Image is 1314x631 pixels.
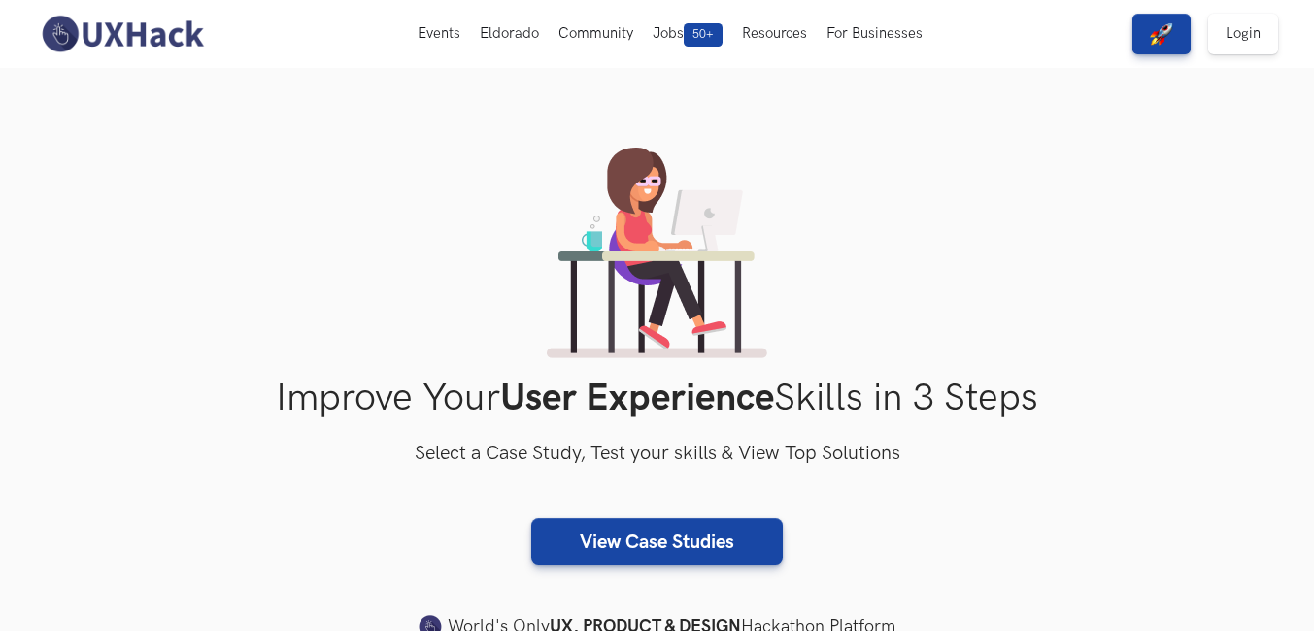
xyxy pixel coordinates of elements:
[500,376,774,421] strong: User Experience
[531,518,783,565] a: View Case Studies
[1208,14,1278,54] a: Login
[36,376,1279,421] h1: Improve Your Skills in 3 Steps
[36,14,209,54] img: UXHack-logo.png
[547,148,767,358] img: lady working on laptop
[684,23,723,47] span: 50+
[36,439,1279,470] h3: Select a Case Study, Test your skills & View Top Solutions
[1150,22,1173,46] img: rocket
